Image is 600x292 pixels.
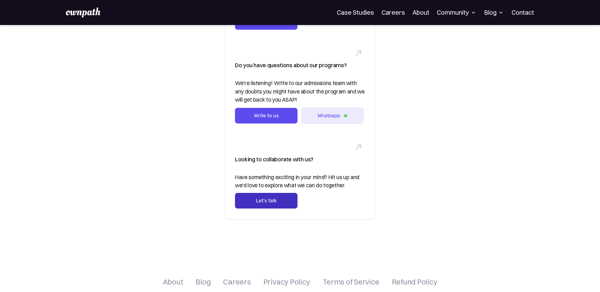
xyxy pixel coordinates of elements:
div: We're listening! Write to our admissions team with any doubts you might have about the program an... [235,79,365,104]
a: About [412,9,429,16]
a: Careers [223,278,251,285]
div: Blog [484,9,504,16]
a: Case Studies [337,9,374,16]
a: Privacy Policy [263,278,310,285]
a: Whatsapp [301,108,364,123]
div: Whatsapp [317,113,340,118]
img: Whatsapp logo [344,114,347,118]
a: Blog [196,278,211,285]
a: Contact [512,9,534,16]
div: Community [437,9,477,16]
a: Let's talk [235,193,297,209]
a: Write to us [235,108,297,123]
a: Refund Policy [392,278,437,285]
a: Terms of Service [322,278,379,285]
div: Do you have questions about our programs? [235,60,347,70]
a: Careers [382,9,405,16]
div: Have something exciting in your mind? Hit us up and we'd love to explore what we can do together. [235,173,365,190]
div: Looking to collaborate with us? [235,154,313,164]
a: About [163,278,183,285]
